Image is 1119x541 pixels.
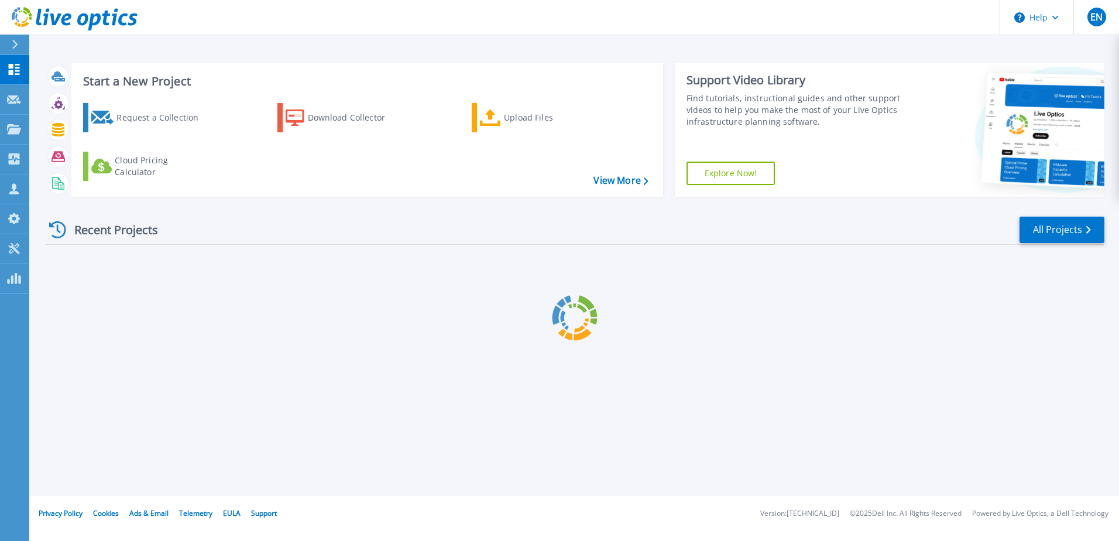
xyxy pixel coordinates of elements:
div: Request a Collection [116,106,210,129]
a: Download Collector [277,103,408,132]
div: Download Collector [308,106,401,129]
a: Telemetry [179,508,212,518]
li: Powered by Live Optics, a Dell Technology [972,510,1108,518]
a: EULA [223,508,241,518]
li: Version: [TECHNICAL_ID] [760,510,839,518]
div: Upload Files [504,106,598,129]
a: All Projects [1020,217,1104,243]
div: Support Video Library [686,73,905,88]
a: Request a Collection [83,103,214,132]
a: View More [593,175,648,186]
a: Cookies [93,508,119,518]
div: Cloud Pricing Calculator [115,155,208,178]
a: Upload Files [472,103,602,132]
div: Recent Projects [45,215,174,244]
a: Ads & Email [129,508,169,518]
a: Explore Now! [686,162,775,185]
span: EN [1090,12,1103,22]
li: © 2025 Dell Inc. All Rights Reserved [850,510,962,518]
a: Support [251,508,277,518]
div: Find tutorials, instructional guides and other support videos to help you make the most of your L... [686,93,905,128]
a: Privacy Policy [39,508,83,518]
a: Cloud Pricing Calculator [83,152,214,181]
h3: Start a New Project [83,75,648,88]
